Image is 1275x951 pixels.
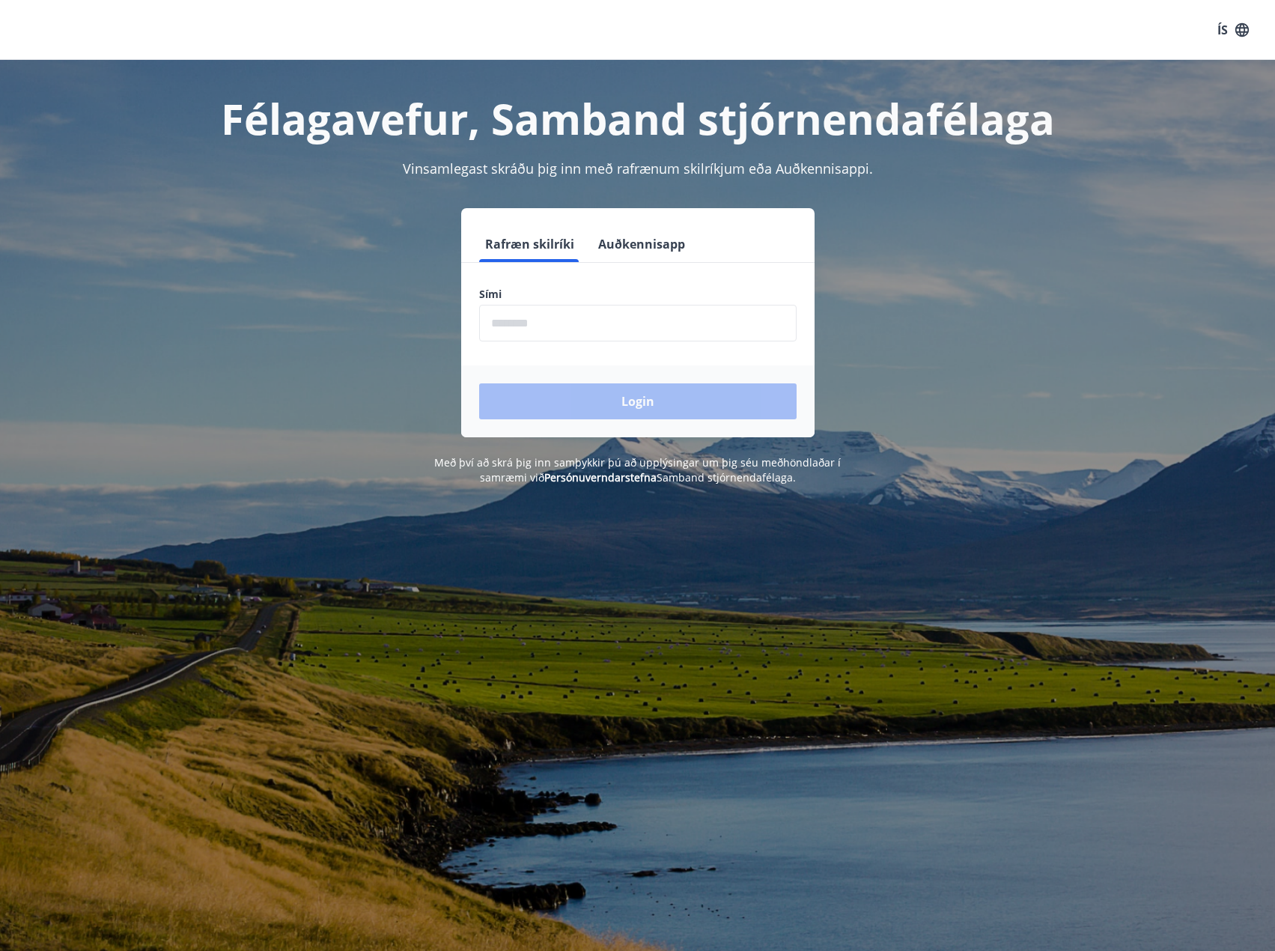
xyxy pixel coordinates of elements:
[592,226,691,262] button: Auðkennisapp
[434,455,841,484] span: Með því að skrá þig inn samþykkir þú að upplýsingar um þig séu meðhöndlaðar í samræmi við Samband...
[1209,16,1257,43] button: ÍS
[117,90,1159,147] h1: Félagavefur, Samband stjórnendafélaga
[479,226,580,262] button: Rafræn skilríki
[403,159,873,177] span: Vinsamlegast skráðu þig inn með rafrænum skilríkjum eða Auðkennisappi.
[544,470,657,484] a: Persónuverndarstefna
[479,287,797,302] label: Sími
